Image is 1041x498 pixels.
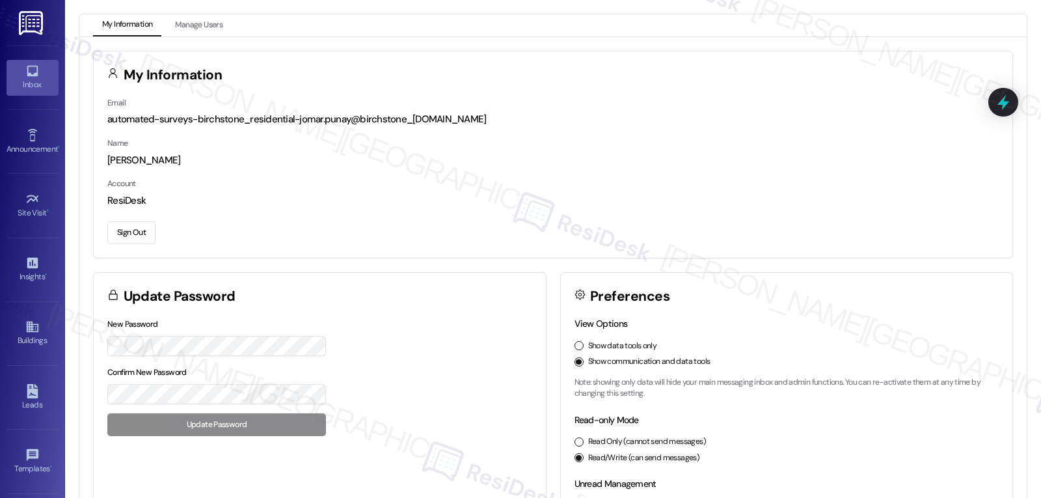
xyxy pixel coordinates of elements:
label: Email [107,98,126,108]
span: • [45,270,47,279]
label: View Options [575,318,628,329]
label: Account [107,178,136,189]
label: Show data tools only [588,340,657,352]
a: Insights • [7,252,59,287]
label: Name [107,138,128,148]
label: Read-only Mode [575,414,639,426]
span: • [47,206,49,215]
button: My Information [93,14,161,36]
h3: My Information [124,68,223,82]
div: ResiDesk [107,194,999,208]
label: Read/Write (can send messages) [588,452,700,464]
a: Leads [7,380,59,415]
label: New Password [107,319,158,329]
a: Site Visit • [7,188,59,223]
img: ResiDesk Logo [19,11,46,35]
a: Inbox [7,60,59,95]
span: • [58,143,60,152]
h3: Update Password [124,290,236,303]
label: Read Only (cannot send messages) [588,436,706,448]
button: Manage Users [166,14,232,36]
a: Buildings [7,316,59,351]
div: automated-surveys-birchstone_residential-jomar.punay@birchstone_[DOMAIN_NAME] [107,113,999,126]
button: Sign Out [107,221,155,244]
div: [PERSON_NAME] [107,154,999,167]
label: Show communication and data tools [588,356,710,368]
a: Templates • [7,444,59,479]
span: • [50,462,52,471]
h3: Preferences [590,290,669,303]
label: Unread Management [575,478,656,490]
label: Confirm New Password [107,367,187,378]
p: Note: showing only data will hide your main messaging inbox and admin functions. You can re-activ... [575,377,999,400]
